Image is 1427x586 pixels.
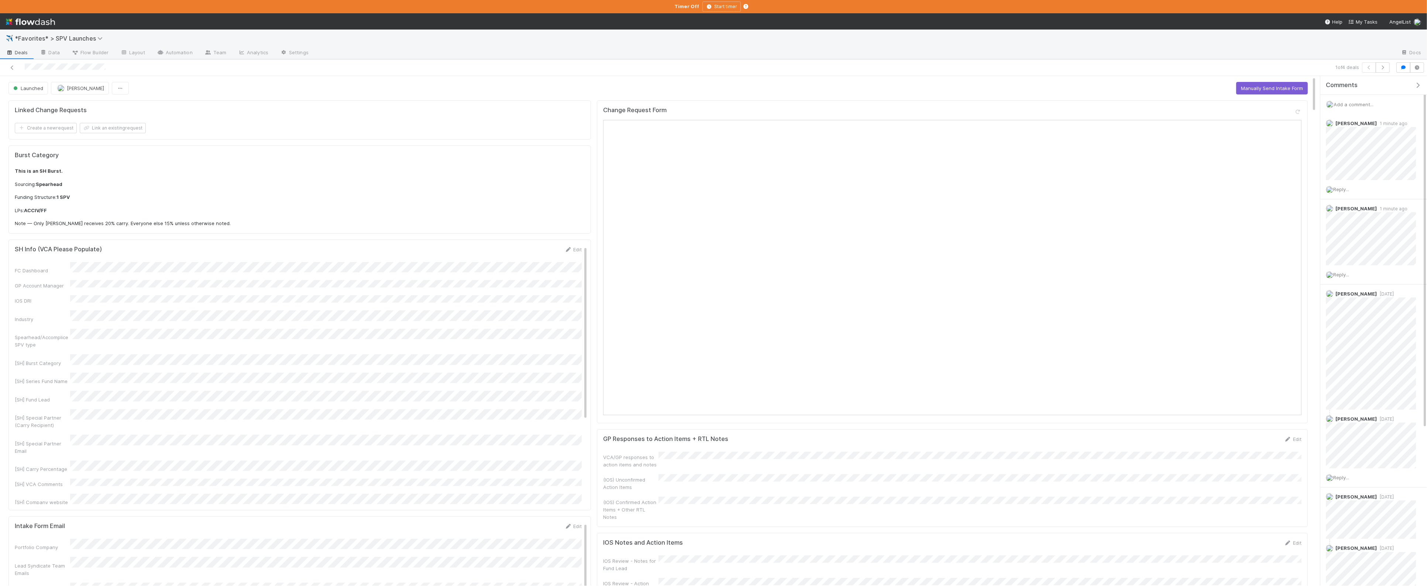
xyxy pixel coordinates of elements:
[6,35,13,41] span: ✈️
[34,47,66,59] a: Data
[15,414,70,429] div: [SH] Special Partner (Carry Recipient)
[603,435,728,443] h5: GP Responses to Action Items + RTL Notes
[1377,494,1394,500] span: [DATE]
[15,35,106,42] span: *Favorites* > SPV Launches
[1335,545,1377,551] span: [PERSON_NAME]
[1326,101,1334,108] img: avatar_b18de8e2-1483-4e81-aa60-0a3d21592880.png
[1377,206,1407,211] span: 1 minute ago
[1335,291,1377,297] span: [PERSON_NAME]
[15,168,63,174] strong: This is an SH Burst.
[15,465,70,473] div: [SH] Carry Percentage
[1284,436,1302,442] a: Edit
[1335,206,1377,211] span: [PERSON_NAME]
[15,123,77,133] button: Create a newrequest
[1377,291,1394,297] span: [DATE]
[603,107,667,114] h5: Change Request Form
[24,207,47,213] strong: ACCIV/FF
[1377,545,1394,551] span: [DATE]
[15,499,70,506] div: [SH] Company website
[1335,120,1377,126] span: [PERSON_NAME]
[15,523,65,530] h5: Intake Form Email
[1326,82,1358,89] span: Comments
[15,246,102,253] h5: SH Info (VCA Please Populate)
[1395,47,1427,59] a: Docs
[15,396,70,403] div: [SH] Fund Lead
[564,247,582,252] a: Edit
[15,267,70,274] div: FC Dashboard
[6,49,28,56] span: Deals
[1326,474,1333,482] img: avatar_b18de8e2-1483-4e81-aa60-0a3d21592880.png
[1326,120,1333,127] img: avatar_b18de8e2-1483-4e81-aa60-0a3d21592880.png
[603,476,659,491] div: (IOS) Unconfirmed Action Items
[67,85,104,91] span: [PERSON_NAME]
[1333,272,1349,278] span: Reply...
[1236,82,1308,94] button: Manually Send Intake Form
[15,480,70,488] div: [SH] VCA Comments
[15,316,70,323] div: Industry
[199,47,232,59] a: Team
[36,181,62,187] strong: Spearhead
[15,334,70,348] div: Spearhead/Accomplice SPV type
[15,152,585,159] h5: Burst Category
[80,123,146,133] button: Link an existingrequest
[1333,186,1349,192] span: Reply...
[1414,18,1421,26] img: avatar_b18de8e2-1483-4e81-aa60-0a3d21592880.png
[15,544,70,551] div: Portfolio Company
[6,15,55,28] img: logo-inverted-e16ddd16eac7371096b0.svg
[1326,186,1333,193] img: avatar_b18de8e2-1483-4e81-aa60-0a3d21592880.png
[15,207,585,214] p: LPs:
[15,378,70,385] div: [SH] Series Fund Name
[15,282,70,289] div: GP Account Manager
[1326,415,1333,423] img: avatar_892eb56c-5b5a-46db-bf0b-2a9023d0e8f8.png
[1326,271,1333,279] img: avatar_b18de8e2-1483-4e81-aa60-0a3d21592880.png
[702,1,741,12] button: Start timer
[15,440,70,455] div: [SH] Special Partner Email
[232,47,274,59] a: Analytics
[15,181,585,188] p: Sourcing:
[8,82,48,94] button: Launched
[114,47,151,59] a: Layout
[15,220,585,227] p: Note — Only [PERSON_NAME] receives 20% carry. Everyone else 15% unless otherwise noted.
[15,562,70,577] div: Lead Syndicate Team Emails
[15,359,70,367] div: [SH] Burst Category
[15,194,585,201] p: Funding Structure:
[72,49,109,56] span: Flow Builder
[1284,540,1302,546] a: Edit
[675,3,699,9] strong: Timer Off
[1335,63,1359,71] span: 1 of 4 deals
[1389,19,1411,25] span: AngelList
[1333,475,1349,480] span: Reply...
[603,557,659,572] div: IOS Review - Notes for Fund Lead
[603,454,659,468] div: VCA/GP responses to action items and notes
[1326,545,1333,552] img: avatar_784ea27d-2d59-4749-b480-57d513651deb.png
[1377,416,1394,422] span: [DATE]
[51,82,109,94] button: [PERSON_NAME]
[1326,205,1333,212] img: avatar_b18de8e2-1483-4e81-aa60-0a3d21592880.png
[56,194,70,200] strong: 1 SPV
[66,47,114,59] a: Flow Builder
[603,499,659,521] div: (IOS) Confirmed Action Items + Other RTL Notes
[1377,121,1407,126] span: 1 minute ago
[1326,290,1333,297] img: avatar_b18de8e2-1483-4e81-aa60-0a3d21592880.png
[15,107,87,114] h5: Linked Change Requests
[564,523,582,529] a: Edit
[603,539,683,547] h5: IOS Notes and Action Items
[274,47,314,59] a: Settings
[1334,101,1373,107] span: Add a comment...
[1335,416,1377,422] span: [PERSON_NAME]
[1335,494,1377,500] span: [PERSON_NAME]
[1348,18,1378,25] a: My Tasks
[12,85,43,91] span: Launched
[15,297,70,304] div: IOS DRI
[57,85,65,92] img: avatar_b18de8e2-1483-4e81-aa60-0a3d21592880.png
[1326,493,1333,500] img: avatar_b18de8e2-1483-4e81-aa60-0a3d21592880.png
[1348,19,1378,25] span: My Tasks
[1325,18,1342,25] div: Help
[151,47,199,59] a: Automation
